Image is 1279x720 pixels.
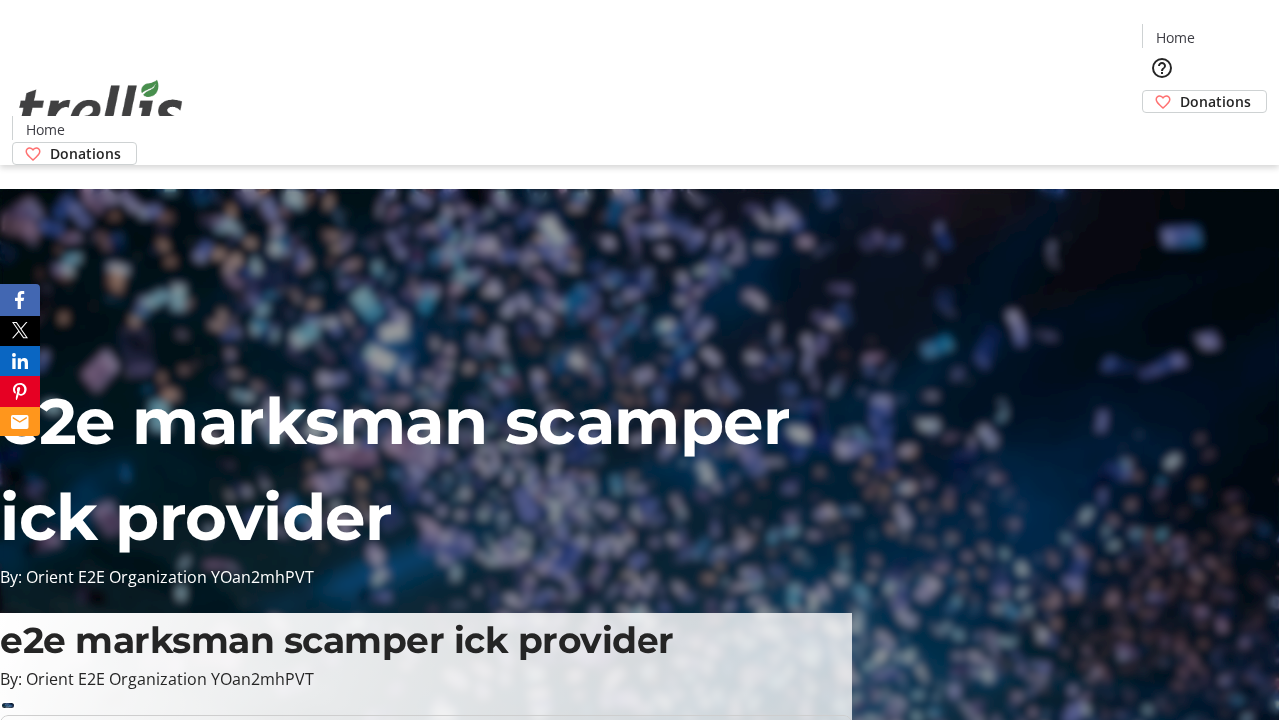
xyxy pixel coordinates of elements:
[26,119,65,140] span: Home
[12,142,137,165] a: Donations
[1142,90,1267,113] a: Donations
[1180,91,1251,112] span: Donations
[1142,113,1182,153] button: Cart
[50,143,121,164] span: Donations
[1142,48,1182,88] button: Help
[1156,27,1195,48] span: Home
[12,58,190,158] img: Orient E2E Organization YOan2mhPVT's Logo
[1143,27,1207,48] a: Home
[13,119,77,140] a: Home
